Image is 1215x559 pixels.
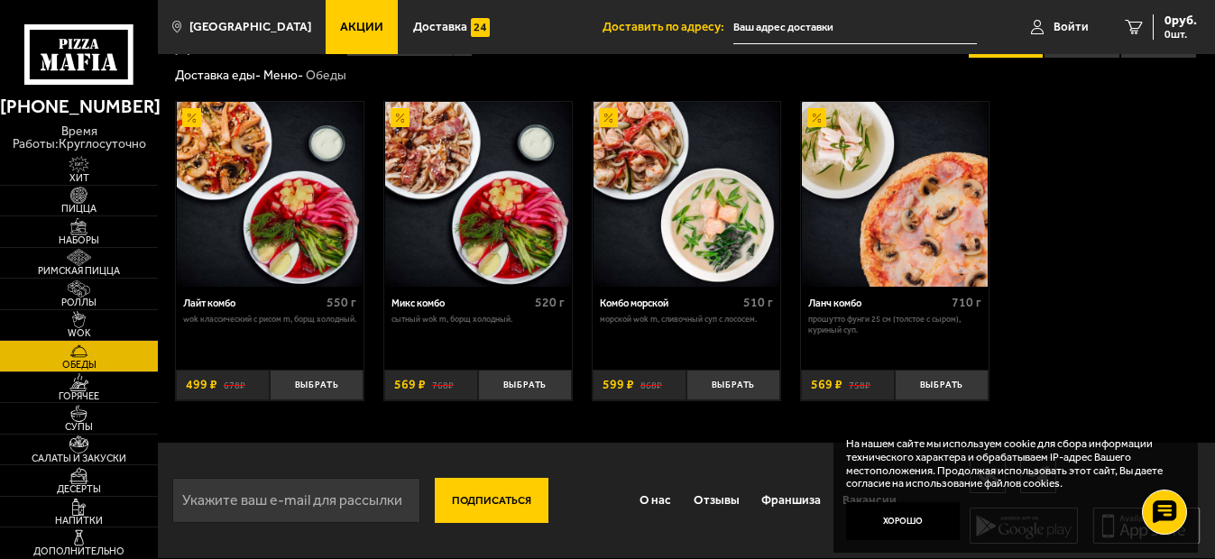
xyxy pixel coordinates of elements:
[682,480,750,521] a: Отзывы
[952,295,981,310] span: 710 г
[603,21,733,32] span: Доставить по адресу:
[432,379,454,391] s: 768 ₽
[600,314,774,324] p: Морской Wok M, Сливочный суп с лососем.
[189,21,311,32] span: [GEOGRAPHIC_DATA]
[435,478,548,523] button: Подписаться
[849,379,870,391] s: 758 ₽
[811,379,842,391] span: 569 ₽
[391,108,410,127] img: Акционный
[743,295,773,310] span: 510 г
[832,480,907,521] a: Вакансии
[802,102,988,288] img: Ланч комбо
[385,102,571,288] img: Микс комбо
[391,314,566,324] p: Сытный Wok M, Борщ холодный.
[384,102,572,288] a: АкционныйМикс комбо
[177,102,363,288] img: Лайт комбо
[846,437,1174,490] p: На нашем сайте мы используем cookie для сбора информации технического характера и обрабатываем IP...
[600,298,740,309] div: Комбо морской
[471,18,490,37] img: 15daf4d41897b9f0e9f617042186c801.svg
[263,68,303,83] a: Меню-
[808,314,982,334] p: Прошутто Фунги 25 см (толстое с сыром), Куриный суп.
[394,379,426,391] span: 569 ₽
[808,298,948,309] div: Ланч комбо
[175,68,261,83] a: Доставка еды-
[801,102,989,288] a: АкционныйЛанч комбо
[535,295,565,310] span: 520 г
[603,379,634,391] span: 599 ₽
[175,35,334,55] h1: Доставка обедов
[686,370,780,400] button: Выбрать
[599,108,618,127] img: Акционный
[895,370,989,400] button: Выбрать
[807,108,826,127] img: Акционный
[413,21,467,32] span: Доставка
[478,370,572,400] button: Выбрать
[750,480,832,521] a: Франшиза
[1164,29,1197,40] span: 0 шт.
[172,478,420,523] input: Укажите ваш e-mail для рассылки
[594,102,779,288] img: Комбо морской
[391,298,531,309] div: Микс комбо
[640,379,662,391] s: 868 ₽
[1054,21,1089,32] span: Войти
[270,370,364,400] button: Выбрать
[593,102,780,288] a: АкционныйКомбо морской
[340,21,383,32] span: Акции
[327,295,356,310] span: 550 г
[224,379,245,391] s: 678 ₽
[733,11,976,44] input: Ваш адрес доставки
[629,480,682,521] a: О нас
[182,108,201,127] img: Акционный
[1164,14,1197,27] span: 0 руб.
[306,68,346,84] div: Обеды
[186,379,217,391] span: 499 ₽
[183,298,323,309] div: Лайт комбо
[183,314,357,324] p: Wok классический с рисом M, Борщ холодный.
[176,102,364,288] a: АкционныйЛайт комбо
[846,502,960,540] button: Хорошо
